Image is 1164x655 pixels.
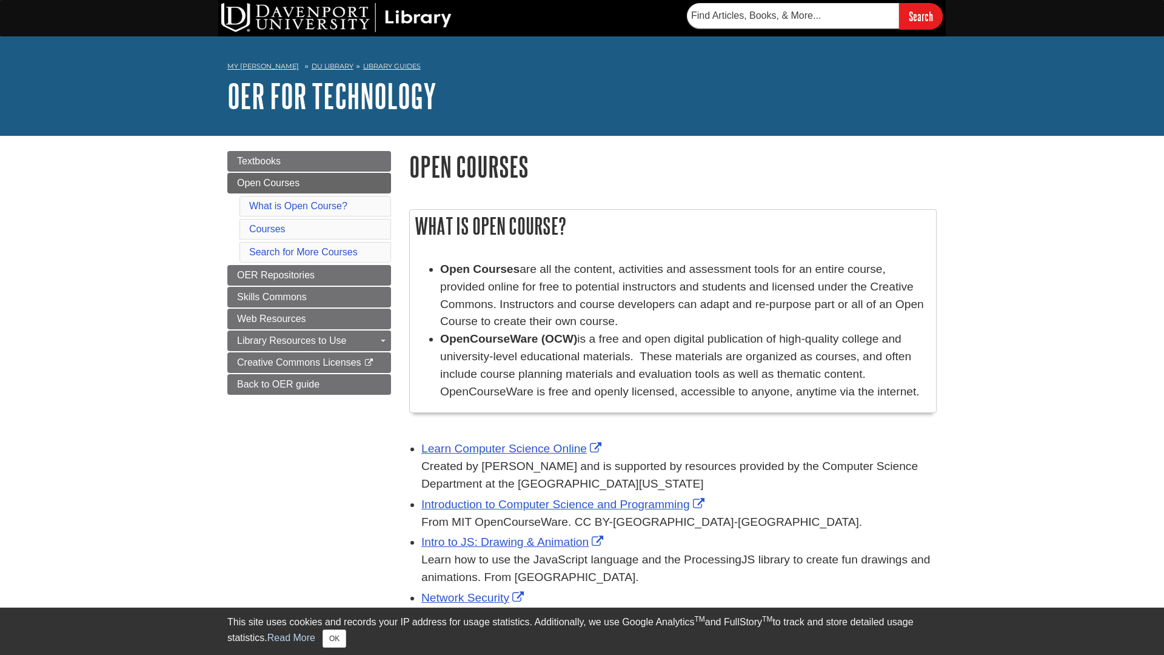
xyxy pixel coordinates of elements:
a: What is Open Course? [249,201,347,211]
i: This link opens in a new window [364,359,374,367]
li: is a free and open digital publication of high-quality college and university‐level educational m... [440,331,930,400]
li: are all the content, activities and assessment tools for an entire course, provided online for fr... [440,261,930,331]
span: Open Courses [237,178,299,188]
a: Link opens in new window [421,498,707,511]
input: Find Articles, Books, & More... [687,3,899,29]
strong: OpenCourseWare (OCW) [440,332,577,345]
a: My [PERSON_NAME] [227,61,299,72]
a: OER for Technology [227,77,436,115]
span: Skills Commons [237,292,307,302]
div: Learn how to use the JavaScript language and the ProcessingJS library to create fun drawings and ... [421,551,937,586]
span: OER Repositories [237,270,315,280]
div: From MIT OpenCourseWare. CC BY-[GEOGRAPHIC_DATA]-[GEOGRAPHIC_DATA]. [421,514,937,531]
span: Web Resources [237,314,306,324]
nav: breadcrumb [227,58,937,78]
a: Link opens in new window [421,591,527,604]
a: Open Courses [227,173,391,193]
form: Searches DU Library's articles, books, and more [687,3,943,29]
div: Guide Page Menu [227,151,391,395]
span: Textbooks [237,156,281,166]
a: Courses [249,224,286,234]
div: Created by [PERSON_NAME] and is supported by resources provided by the Computer Science Departmen... [421,458,937,493]
a: Link opens in new window [421,442,604,455]
a: Creative Commons Licenses [227,352,391,373]
sup: TM [694,615,704,623]
a: OER Repositories [227,265,391,286]
div: This site uses cookies and records your IP address for usage statistics. Additionally, we use Goo... [227,615,937,648]
input: Search [899,3,943,29]
a: Web Resources [227,309,391,329]
a: Library Resources to Use [227,331,391,351]
h1: Open Courses [409,151,937,182]
a: Textbooks [227,151,391,172]
h2: What is Open Course? [410,210,936,242]
a: Library Guides [363,62,421,70]
a: Link opens in new window [421,536,606,548]
span: Library Resources to Use [237,335,347,346]
a: Skills Commons [227,287,391,307]
a: Back to OER guide [227,374,391,395]
button: Close [323,630,346,648]
img: DU Library [221,3,452,32]
span: Back to OER guide [237,379,319,389]
span: Creative Commons Licenses [237,357,361,368]
a: DU Library [312,62,353,70]
sup: TM [762,615,772,623]
a: Read More [267,633,315,643]
a: Search for More Courses [249,247,358,257]
strong: Open Courses [440,263,520,275]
